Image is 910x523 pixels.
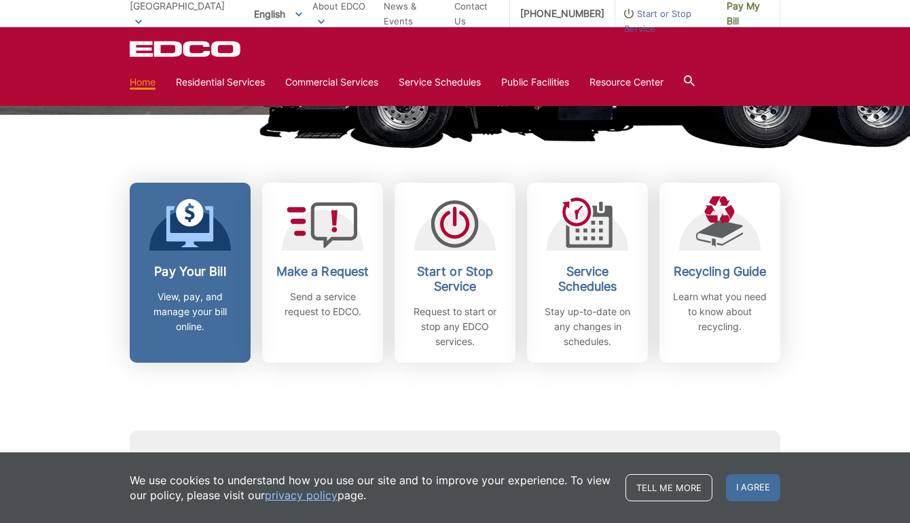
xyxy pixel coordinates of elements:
[589,75,663,90] a: Resource Center
[265,488,338,503] a: privacy policy
[405,264,505,294] h2: Start or Stop Service
[176,75,265,90] a: Residential Services
[527,183,648,363] a: Service Schedules Stay up-to-date on any changes in schedules.
[272,289,373,319] p: Send a service request to EDCO.
[537,264,638,294] h2: Service Schedules
[140,264,240,279] h2: Pay Your Bill
[130,473,612,503] p: We use cookies to understand how you use our site and to improve your experience. To view our pol...
[405,304,505,349] p: Request to start or stop any EDCO services.
[399,75,481,90] a: Service Schedules
[537,304,638,349] p: Stay up-to-date on any changes in schedules.
[285,75,378,90] a: Commercial Services
[272,264,373,279] h2: Make a Request
[262,183,383,363] a: Make a Request Send a service request to EDCO.
[130,41,242,57] a: EDCD logo. Return to the homepage.
[140,289,240,334] p: View, pay, and manage your bill online.
[130,183,251,363] a: Pay Your Bill View, pay, and manage your bill online.
[625,474,712,501] a: Tell me more
[501,75,569,90] a: Public Facilities
[130,75,156,90] a: Home
[244,3,312,25] span: English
